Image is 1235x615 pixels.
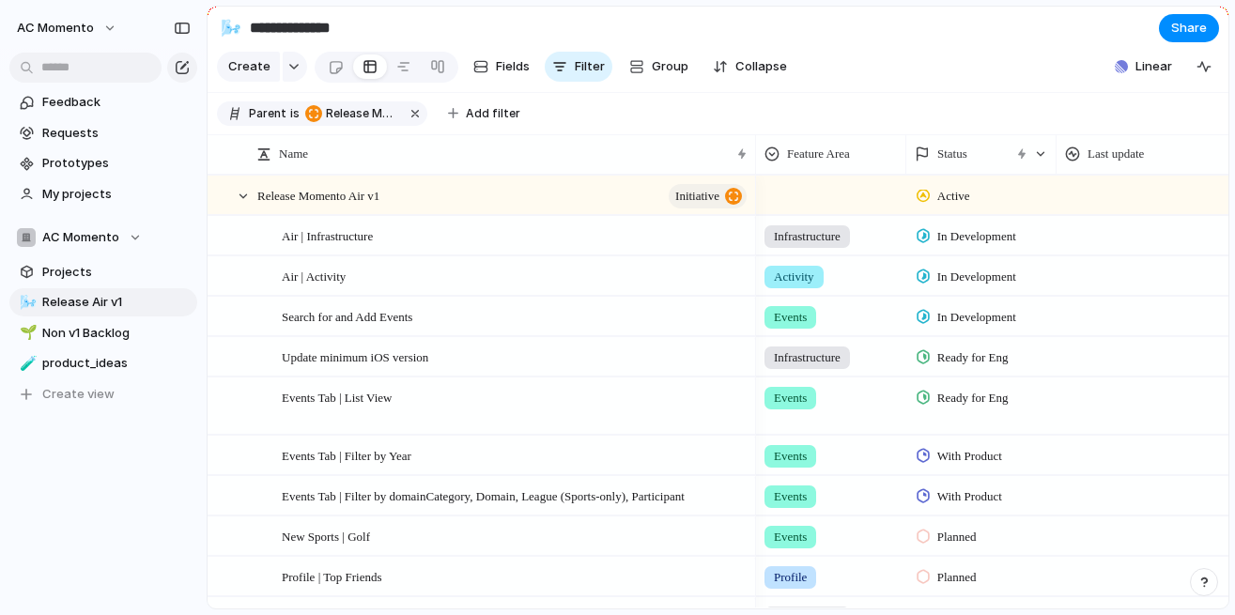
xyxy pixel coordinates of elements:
span: Events Tab | List View [282,386,392,407]
span: Active [937,187,970,206]
span: Name [279,145,308,163]
span: Events Tab | Filter by Year [282,444,411,466]
span: AC Momento [42,228,119,247]
button: Fields [466,52,537,82]
span: Release Momento Air v1 [257,184,379,206]
button: 🌬️ [17,293,36,312]
span: product_ideas [42,354,191,373]
span: Update minimum iOS version [282,346,428,367]
button: Create [217,52,280,82]
button: Filter [545,52,612,82]
span: Create [228,57,270,76]
span: Create view [42,385,115,404]
div: 🌱 [20,322,33,344]
span: Release Momento Air v1 [326,105,399,122]
span: Air | Activity [282,265,346,286]
span: Requests [42,124,191,143]
span: Ready for Eng [937,389,1009,407]
span: Parent [249,105,286,122]
span: Activity [774,268,814,286]
span: Events [774,487,807,506]
span: initiative [675,183,719,209]
a: Projects [9,258,197,286]
span: Linear [1135,57,1172,76]
button: 🧪 [17,354,36,373]
button: Linear [1107,53,1180,81]
span: In Development [937,227,1016,246]
a: Requests [9,119,197,147]
a: 🧪product_ideas [9,349,197,377]
button: Group [620,52,698,82]
span: Feature Area [787,145,850,163]
button: Release Momento Air v1 [301,103,403,124]
a: 🌱Non v1 Backlog [9,319,197,347]
span: Last update [1088,145,1144,163]
span: Planned [937,568,977,587]
span: Prototypes [42,154,191,173]
a: Feedback [9,88,197,116]
span: In Development [937,308,1016,327]
span: Events Tab | Filter by domainCategory, Domain, League (Sports-only), Participant [282,484,685,506]
span: Share [1171,19,1207,38]
button: initiative [669,184,747,208]
button: 🌱 [17,324,36,343]
span: Events [774,528,807,546]
span: Projects [42,263,191,282]
button: is [286,103,303,124]
span: AC Momento [17,19,94,38]
a: Prototypes [9,149,197,177]
span: In Development [937,268,1016,286]
span: Collapse [735,57,787,76]
div: 🧪 [20,353,33,375]
button: Collapse [705,52,795,82]
div: 🌬️ [221,15,241,40]
span: Filter [575,57,605,76]
span: Infrastructure [774,348,841,367]
button: Share [1159,14,1219,42]
button: AC Momento [8,13,127,43]
span: Events [774,447,807,466]
span: is [290,105,300,122]
span: Infrastructure [774,227,841,246]
span: Release Air v1 [42,293,191,312]
button: 🌬️ [216,13,246,43]
span: Profile | Top Friends [282,565,382,587]
span: Events [774,389,807,407]
span: Planned [937,528,977,546]
span: New Sports | Golf [282,525,370,546]
span: Group [652,57,688,76]
button: Create view [9,380,197,408]
span: With Product [937,487,1002,506]
button: Add filter [437,100,532,127]
a: My projects [9,180,197,208]
span: Status [937,145,967,163]
span: Profile [774,568,807,587]
span: Air | Infrastructure [282,224,373,246]
div: 🌬️ [20,292,33,314]
span: Events [774,308,807,327]
span: Ready for Eng [937,348,1009,367]
span: With Product [937,447,1002,466]
a: 🌬️Release Air v1 [9,288,197,316]
span: Non v1 Backlog [42,324,191,343]
span: Search for and Add Events [282,305,412,327]
span: Add filter [466,105,520,122]
span: My projects [42,185,191,204]
span: Feedback [42,93,191,112]
span: Fields [496,57,530,76]
span: Release Momento Air v1 [305,105,399,122]
button: AC Momento [9,223,197,252]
